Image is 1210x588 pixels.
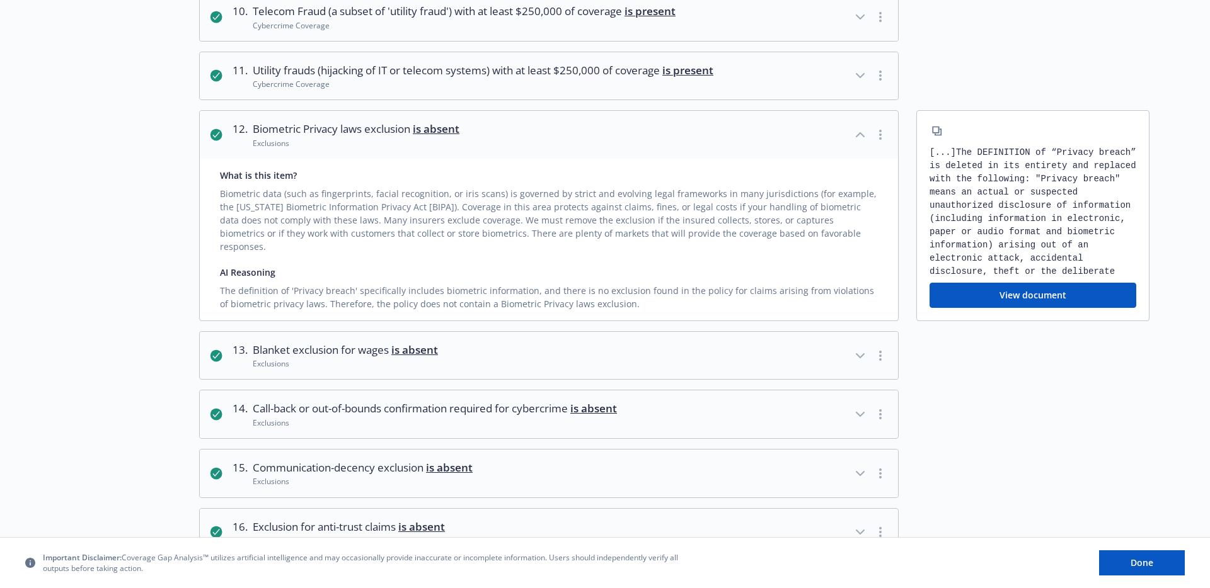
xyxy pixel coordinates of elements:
[625,4,676,18] span: is present
[233,400,248,428] div: 14 .
[233,121,248,149] div: 12 .
[253,460,473,476] span: Communication-decency exclusion
[253,20,676,31] div: Cybercrime Coverage
[233,460,248,487] div: 15 .
[253,138,459,149] div: Exclusions
[253,417,617,428] div: Exclusions
[930,283,1136,308] button: View document
[253,342,438,358] span: Blanket exclusion for wages
[233,342,248,370] div: 13 .
[253,400,617,417] span: Call-back or out-of-bounds confirmation required for cybercrime
[233,3,248,31] div: 10 .
[413,122,459,136] span: is absent
[253,3,676,20] span: Telecom Fraud (a subset of 'utility fraud') with at least $250,000 of coverage
[398,519,445,534] span: is absent
[426,460,473,475] span: is absent
[253,519,445,535] span: Exclusion for anti-trust claims
[253,79,713,89] div: Cybercrime Coverage
[391,342,438,357] span: is absent
[253,535,445,546] div: Exclusions
[43,552,122,563] span: Important Disclaimer:
[200,332,898,380] button: 13.Blanket exclusion for wages is absentExclusions
[220,169,878,182] div: What is this item?
[662,63,713,77] span: is present
[1131,557,1153,568] span: Done
[253,121,459,137] span: Biometric Privacy laws exclusion
[200,52,898,100] button: 11.Utility frauds (hijacking of IT or telecom systems) with at least $250,000 of coverage is pres...
[253,476,473,487] div: Exclusions
[233,62,248,90] div: 11 .
[200,509,898,557] button: 16.Exclusion for anti-trust claims is absentExclusions
[220,182,878,253] div: Biometric data (such as fingerprints, facial recognition, or iris scans) is governed by strict an...
[233,519,248,546] div: 16 .
[253,358,438,369] div: Exclusions
[220,266,878,279] div: AI Reasoning
[1099,550,1185,575] button: Done
[253,62,713,79] span: Utility frauds (hijacking of IT or telecom systems) with at least $250,000 of coverage
[930,146,1136,275] div: [...] The DEFINITION of “Privacy breach” is deleted in its entirety and replaced with the followi...
[43,552,686,574] span: Coverage Gap Analysis™ utilizes artificial intelligence and may occasionally provide inaccurate o...
[220,279,878,310] div: The definition of 'Privacy breach' specifically includes biometric information, and there is no e...
[200,390,898,438] button: 14.Call-back or out-of-bounds confirmation required for cybercrime is absentExclusions
[570,401,617,416] span: is absent
[200,111,898,159] button: 12.Biometric Privacy laws exclusion is absentExclusions
[200,449,898,497] button: 15.Communication-decency exclusion is absentExclusions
